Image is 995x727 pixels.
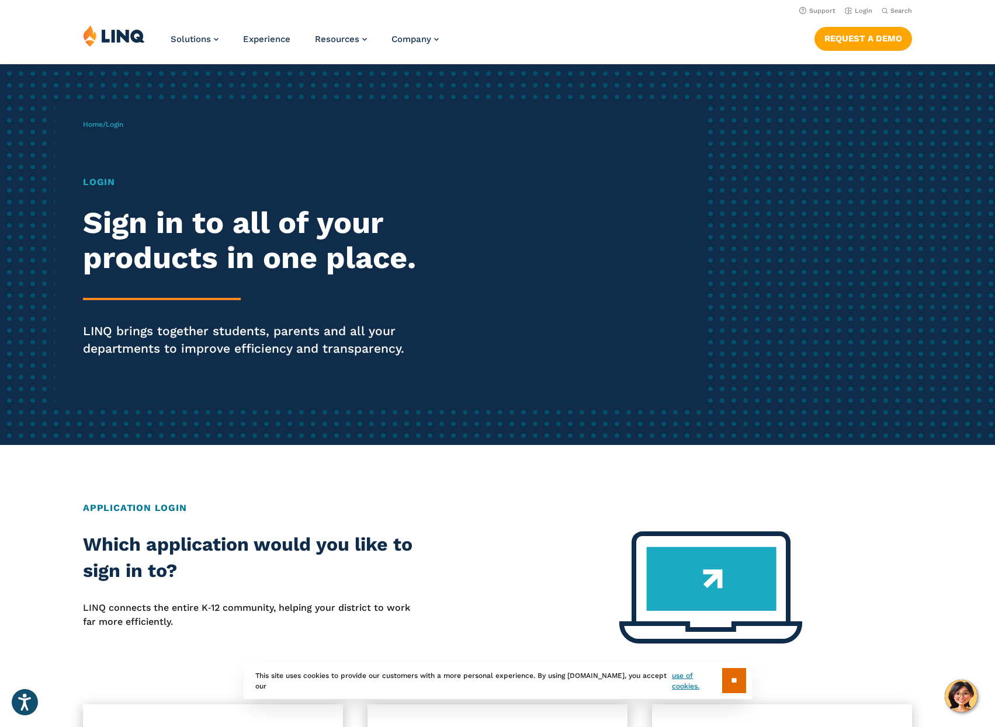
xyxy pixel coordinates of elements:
h2: Application Login [83,501,912,515]
a: use of cookies. [672,670,722,691]
span: Solutions [171,34,211,44]
button: Open Search Bar [882,6,912,15]
h2: Which application would you like to sign in to? [83,531,414,585]
a: Request a Demo [814,27,912,50]
nav: Button Navigation [814,25,912,50]
a: Solutions [171,34,219,44]
button: Hello, have a question? Let’s chat. [945,680,977,712]
a: Experience [243,34,290,44]
div: This site uses cookies to provide our customers with a more personal experience. By using [DOMAIN... [244,662,752,699]
img: LINQ | K‑12 Software [83,25,145,47]
span: Resources [315,34,359,44]
span: Search [890,7,912,15]
h2: Sign in to all of your products in one place. [83,206,466,276]
a: Support [799,7,835,15]
span: Login [106,120,123,128]
span: / [83,120,123,128]
a: Company [391,34,439,44]
h1: Login [83,175,466,189]
a: Login [845,7,872,15]
p: LINQ brings together students, parents and all your departments to improve efficiency and transpa... [83,322,466,357]
nav: Primary Navigation [171,25,439,63]
p: LINQ connects the entire K‑12 community, helping your district to work far more efficiently. [83,601,414,629]
span: Company [391,34,431,44]
a: Home [83,120,103,128]
a: Resources [315,34,367,44]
